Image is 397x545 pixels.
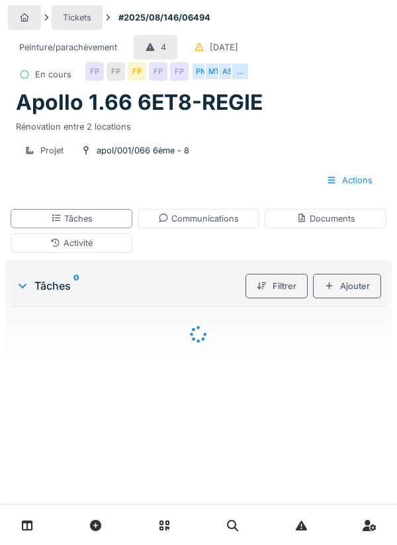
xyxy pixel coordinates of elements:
div: FP [170,62,189,81]
div: FP [107,62,125,81]
div: Ajouter [313,274,381,298]
div: FP [128,62,146,81]
div: apol/001/066 6ème - 8 [97,144,189,157]
div: Tickets [63,11,91,24]
div: PN [191,62,210,81]
div: Activité [50,237,93,249]
div: [DATE] [210,41,238,54]
div: … [231,62,249,81]
div: Tâches [51,212,93,225]
div: Actions [315,168,384,192]
div: FP [85,62,104,81]
div: Filtrer [245,274,308,298]
strong: #2025/08/146/06494 [113,11,216,24]
sup: 0 [73,278,79,294]
div: Communications [158,212,239,225]
div: AS [218,62,236,81]
div: Documents [296,212,355,225]
div: Rénovation entre 2 locations [16,115,381,133]
div: Projet [40,144,64,157]
div: Tâches [16,278,240,294]
div: Peinture/parachèvement [19,41,117,54]
div: MT [204,62,223,81]
h1: Apollo 1.66 6ET8-REGIE [16,90,263,115]
div: En cours [35,68,71,81]
div: FP [149,62,167,81]
div: 4 [161,41,166,54]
